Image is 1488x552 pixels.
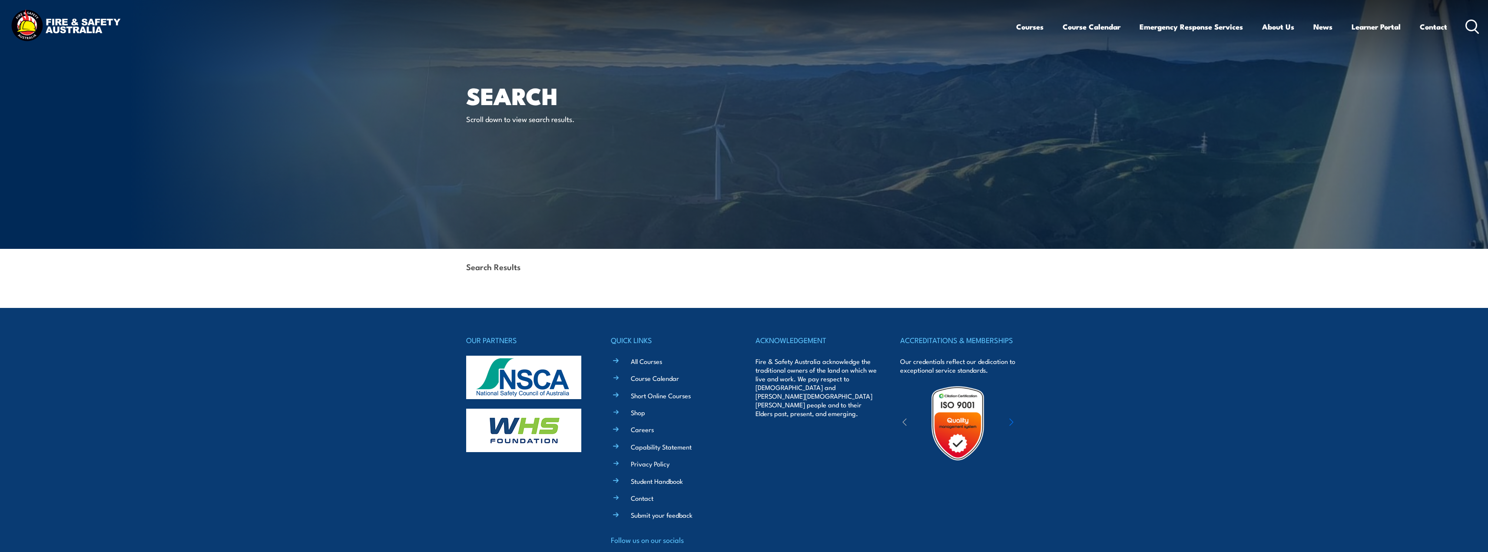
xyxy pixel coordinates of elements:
[1313,15,1332,38] a: News
[631,357,662,366] a: All Courses
[466,409,581,452] img: whs-logo-footer
[1262,15,1294,38] a: About Us
[631,391,691,400] a: Short Online Courses
[611,334,732,346] h4: QUICK LINKS
[631,442,692,451] a: Capability Statement
[466,114,625,124] p: Scroll down to view search results.
[631,408,645,417] a: Shop
[996,408,1072,438] img: ewpa-logo
[1140,15,1243,38] a: Emergency Response Services
[631,459,669,468] a: Privacy Policy
[756,334,877,346] h4: ACKNOWLEDGEMENT
[466,334,588,346] h4: OUR PARTNERS
[900,334,1022,346] h4: ACCREDITATIONS & MEMBERSHIPS
[1352,15,1401,38] a: Learner Portal
[756,357,877,418] p: Fire & Safety Australia acknowledge the traditional owners of the land on which we live and work....
[631,374,679,383] a: Course Calendar
[1063,15,1120,38] a: Course Calendar
[1420,15,1447,38] a: Contact
[631,493,653,502] a: Contact
[466,85,681,106] h1: Search
[611,534,732,546] h4: Follow us on our socials
[631,425,654,434] a: Careers
[1016,15,1044,38] a: Courses
[466,261,520,272] strong: Search Results
[631,510,693,519] a: Submit your feedback
[466,356,581,399] img: nsca-logo-footer
[920,385,996,461] img: Untitled design (19)
[900,357,1022,374] p: Our credentials reflect our dedication to exceptional service standards.
[631,476,683,486] a: Student Handbook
